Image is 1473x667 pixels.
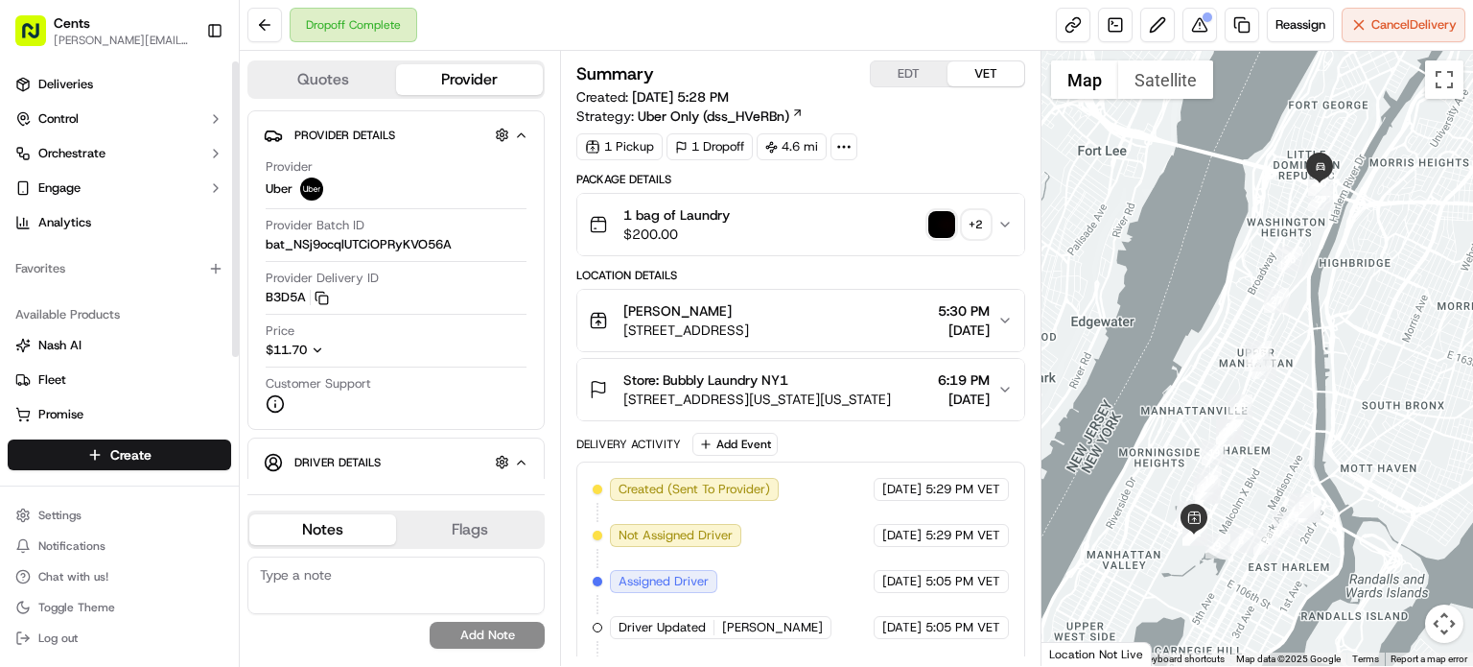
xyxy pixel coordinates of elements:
span: Analytics [38,214,91,231]
span: [PERSON_NAME] [623,301,732,321]
span: Driver Details [294,455,381,470]
span: [DATE] [882,481,922,498]
span: [DATE] [938,390,990,409]
span: Toggle Theme [38,600,115,615]
div: 8 [1228,528,1253,553]
div: 26 [1247,341,1272,366]
div: 10 [1182,521,1207,546]
a: Nash AI [15,337,223,354]
div: 19 [1202,441,1227,465]
span: Customer Support [266,375,371,393]
a: Analytics [8,207,231,238]
span: Created (Sent To Provider) [619,481,770,498]
span: Store: Bubbly Laundry NY1 [623,370,788,390]
span: Provider Delivery ID [266,270,379,287]
a: Fleet [15,371,223,389]
button: Chat with us! [8,563,231,590]
span: Map data ©2025 Google [1236,654,1341,664]
span: 5:29 PM VET [925,481,1000,498]
span: 1 bag of Laundry [623,205,730,225]
span: 6:19 PM [938,370,990,390]
button: Promise [8,399,231,430]
a: Promise [15,406,223,423]
button: VET [947,61,1024,86]
span: $200.00 [623,225,730,244]
h3: Summary [576,65,654,83]
div: 16 [1195,478,1220,503]
div: 24 [1251,354,1276,379]
button: Create [8,440,231,470]
span: Reassign [1275,16,1325,34]
button: Quotes [249,64,396,95]
div: 25 [1245,346,1270,371]
button: 1 bag of Laundry$200.00photo_proof_of_pickup image+2 [577,194,1024,255]
span: [STREET_ADDRESS] [623,321,749,340]
span: [DATE] [882,619,922,636]
button: EDT [871,61,947,86]
button: Flags [396,514,543,545]
button: Toggle Theme [8,594,231,621]
div: Available Products [8,299,231,330]
div: + 2 [963,211,990,238]
div: 18 [1197,467,1222,492]
div: 17 [1193,475,1218,500]
button: Keyboard shortcuts [1142,653,1225,666]
a: Uber Only (dss_HVeRBn) [638,107,804,126]
span: Fleet [38,371,66,389]
span: Notifications [38,538,105,554]
span: bat_NSj9ocqlUTCiOPRyKVO56A [266,236,452,253]
div: 28 [1277,247,1302,272]
span: Price [266,322,294,340]
button: Store: Bubbly Laundry NY1[STREET_ADDRESS][US_STATE][US_STATE]6:19 PM[DATE] [577,359,1024,420]
button: Show street map [1051,60,1118,99]
div: Strategy: [576,107,804,126]
span: $11.70 [266,342,307,358]
div: 6 [1274,512,1298,536]
div: 12 [1182,520,1207,545]
span: Control [38,110,79,128]
span: [DATE] [882,573,922,590]
button: Driver Details [264,446,528,478]
button: photo_proof_of_pickup image+2 [928,211,990,238]
div: Location Details [576,268,1025,283]
button: Engage [8,173,231,203]
button: [PERSON_NAME][EMAIL_ADDRESS][PERSON_NAME][DOMAIN_NAME] [54,33,191,48]
div: 9 [1205,534,1230,559]
span: Deliveries [38,76,93,93]
span: Driver Updated [619,619,706,636]
span: 5:29 PM VET [925,527,1000,544]
div: 21 [1216,419,1241,444]
span: Promise [38,406,83,423]
button: Cents [54,13,90,33]
button: Log out [8,625,231,652]
div: 29 [1308,186,1333,211]
div: Delivery Activity [576,437,681,452]
span: Provider [266,158,313,176]
button: Provider Details [264,119,528,151]
span: Settings [38,508,82,523]
div: 22 [1219,415,1244,440]
span: [STREET_ADDRESS][US_STATE][US_STATE] [623,390,891,409]
button: Nash AI [8,330,231,361]
a: Report a map error [1391,654,1467,664]
img: photo_proof_of_pickup image [928,211,955,238]
div: 3 [1296,497,1321,522]
button: Settings [8,502,231,529]
span: [DATE] [938,321,990,340]
div: 30 [1308,171,1333,196]
span: Uber Only (dss_HVeRBn) [638,107,789,126]
img: Google [1046,641,1110,666]
span: Provider Details [294,128,395,143]
button: Orchestrate [8,138,231,169]
div: 13 [1177,504,1202,529]
button: $11.70 [266,342,434,359]
button: Map camera controls [1425,605,1463,643]
span: [DATE] 5:28 PM [632,88,729,106]
div: 1 Pickup [576,133,663,160]
button: Show satellite imagery [1118,60,1213,99]
a: Open this area in Google Maps (opens a new window) [1046,641,1110,666]
button: Reassign [1267,8,1334,42]
div: 4 [1297,498,1321,523]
